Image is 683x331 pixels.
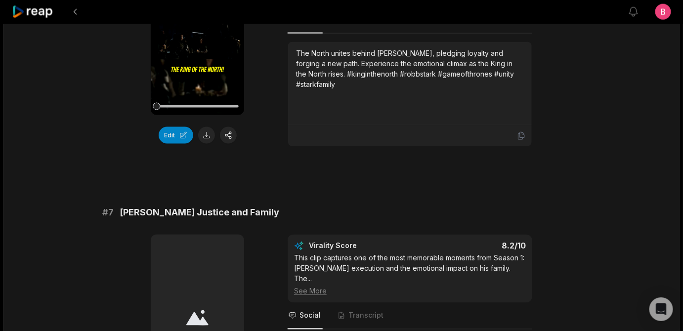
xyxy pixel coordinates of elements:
button: Edit [159,127,193,144]
div: Virality Score [309,241,415,251]
div: Open Intercom Messenger [649,297,673,321]
div: See More [294,286,526,296]
span: [PERSON_NAME] Justice and Family [120,206,279,220]
span: Social [299,311,321,321]
span: # 7 [102,206,114,220]
div: The North unites behind [PERSON_NAME], pledging loyalty and forging a new path. Experience the em... [296,48,524,89]
span: Transcript [348,311,384,321]
div: This clip captures one of the most memorable moments from Season 1: [PERSON_NAME] execution and t... [294,253,526,296]
nav: Tabs [288,303,532,330]
div: 8.2 /10 [420,241,526,251]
